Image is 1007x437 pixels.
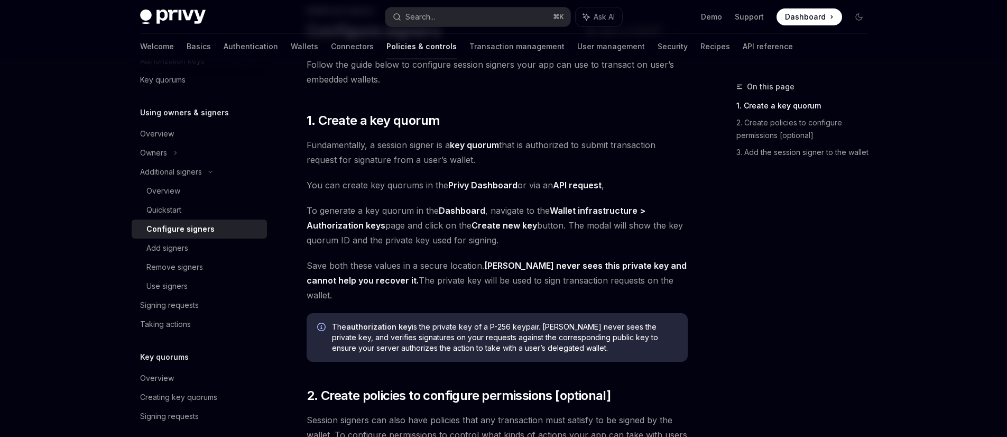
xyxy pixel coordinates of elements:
h5: Key quorums [140,351,189,363]
a: Dashboard [439,205,485,216]
a: API request [553,180,602,191]
a: Security [658,34,688,59]
a: Recipes [700,34,730,59]
span: Ask AI [594,12,615,22]
a: Welcome [140,34,174,59]
div: Use signers [146,280,188,293]
span: Follow the guide below to configure session signers your app can use to transact on user’s embedd... [307,57,688,87]
a: Basics [187,34,211,59]
strong: [PERSON_NAME] never sees this private key and cannot help you recover it. [307,260,687,286]
button: Ask AI [576,7,622,26]
div: Search... [405,11,435,23]
span: ⌘ K [553,13,564,21]
div: Overview [140,372,174,385]
a: Key quorums [132,70,267,89]
a: Overview [132,181,267,201]
div: Configure signers [146,223,215,235]
a: Signing requests [132,296,267,315]
div: Overview [140,128,174,140]
div: Additional signers [140,166,202,178]
a: Dashboard [777,8,842,25]
span: 1. Create a key quorum [307,112,440,129]
span: The is the private key of a P-256 keypair. [PERSON_NAME] never sees the private key, and verifies... [332,322,677,353]
span: On this page [747,80,794,93]
a: Privy Dashboard [448,180,518,191]
a: Overview [132,124,267,143]
a: Authentication [224,34,278,59]
h5: Using owners & signers [140,106,229,119]
a: 1. Create a key quorum [736,97,876,114]
div: Add signers [146,242,188,254]
a: User management [577,34,645,59]
div: Signing requests [140,410,199,423]
a: Signing requests [132,407,267,426]
span: Save both these values in a secure location. The private key will be used to sign transaction req... [307,258,688,303]
a: 3. Add the session signer to the wallet [736,144,876,161]
a: key quorum [450,140,499,151]
a: Use signers [132,277,267,296]
a: Demo [701,12,722,22]
a: Policies & controls [386,34,457,59]
div: Owners [140,147,167,159]
svg: Info [317,323,328,333]
div: Taking actions [140,318,191,331]
a: Remove signers [132,258,267,277]
a: Configure signers [132,220,267,239]
a: Wallets [291,34,318,59]
a: Transaction management [469,34,565,59]
a: Creating key quorums [132,388,267,407]
a: API reference [743,34,793,59]
button: Toggle dark mode [851,8,867,25]
a: Taking actions [132,315,267,334]
img: dark logo [140,10,206,24]
strong: Create new key [472,220,537,231]
strong: authorization key [346,322,412,331]
span: Dashboard [785,12,826,22]
a: Support [735,12,764,22]
a: Add signers [132,239,267,258]
a: Quickstart [132,201,267,220]
div: Quickstart [146,204,181,216]
a: Connectors [331,34,374,59]
div: Creating key quorums [140,391,217,404]
span: Fundamentally, a session signer is a that is authorized to submit transaction request for signatu... [307,138,688,167]
span: To generate a key quorum in the , navigate to the page and click on the button. The modal will sh... [307,203,688,248]
div: Signing requests [140,299,199,312]
span: 2. Create policies to configure permissions [optional] [307,387,611,404]
div: Overview [146,185,180,197]
div: Key quorums [140,74,186,86]
div: Remove signers [146,261,203,274]
button: Search...⌘K [385,7,570,26]
a: Overview [132,369,267,388]
a: 2. Create policies to configure permissions [optional] [736,114,876,144]
span: You can create key quorums in the or via an , [307,178,688,193]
